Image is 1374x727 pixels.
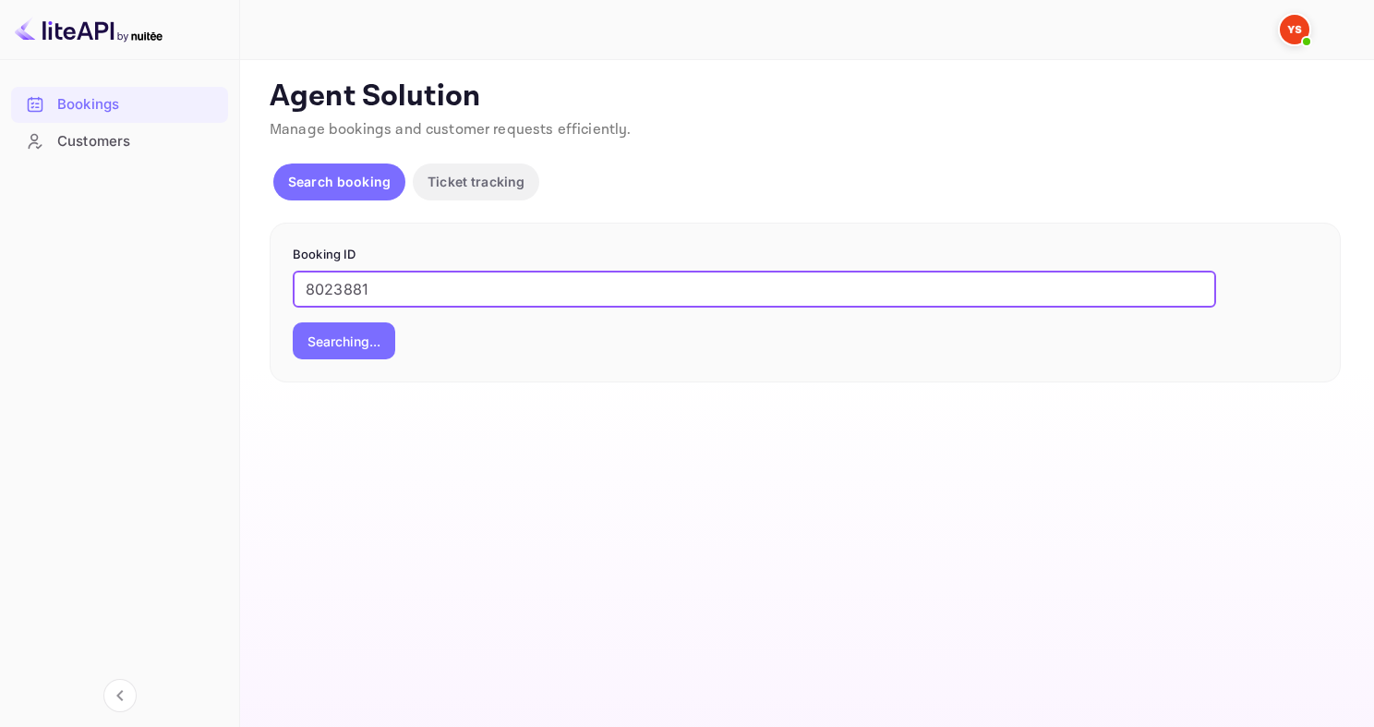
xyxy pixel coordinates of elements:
[1280,15,1309,44] img: Yandex Support
[11,124,228,158] a: Customers
[11,87,228,123] div: Bookings
[428,172,524,191] p: Ticket tracking
[270,79,1341,115] p: Agent Solution
[15,15,163,44] img: LiteAPI logo
[293,246,1318,264] p: Booking ID
[103,679,137,712] button: Collapse navigation
[57,131,219,152] div: Customers
[288,172,391,191] p: Search booking
[11,124,228,160] div: Customers
[293,271,1216,308] input: Enter Booking ID (e.g., 63782194)
[11,87,228,121] a: Bookings
[293,322,395,359] button: Searching...
[270,120,632,139] span: Manage bookings and customer requests efficiently.
[57,94,219,115] div: Bookings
